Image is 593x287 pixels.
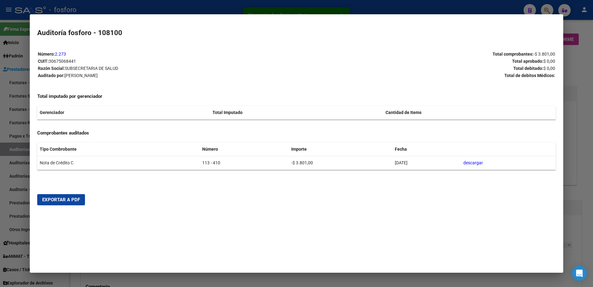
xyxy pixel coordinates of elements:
[37,130,556,137] h4: Comprobantes auditados
[572,266,587,281] div: Open Intercom Messenger
[49,59,76,64] span: 30675068441
[42,197,80,203] span: Exportar a PDF
[200,143,289,156] th: Número
[37,28,556,38] h2: Auditoría fosforo - 108100
[297,58,555,65] p: Total aprobado:
[38,72,296,79] p: Auditado por:
[289,156,392,170] td: -$ 3.801,00
[55,52,66,57] a: 2.273
[392,156,461,170] td: [DATE]
[65,66,118,71] span: SUBSECRETARIA DE SALUD
[543,66,555,71] span: $ 0,00
[37,143,200,156] th: Tipo Combrobante
[37,156,200,170] td: Nota de Crédito C
[38,51,296,58] p: Número:
[543,59,555,64] span: $ 0,00
[38,58,296,65] p: CUIT:
[38,65,296,72] p: Razón Social:
[210,106,383,119] th: Total Imputado
[297,65,555,72] p: Total debitado:
[383,106,556,119] th: Cantidad de Items
[463,160,483,165] a: descargar
[533,52,555,57] span: -$ 3.801,00
[37,106,210,119] th: Gerenciador
[37,194,85,205] button: Exportar a PDF
[37,93,556,100] h4: Total imputado por gerenciador
[297,51,555,58] p: Total comprobantes:
[289,143,392,156] th: Importe
[297,72,555,79] p: Total de debitos Médicos:
[65,73,98,78] span: [PERSON_NAME]
[392,143,461,156] th: Fecha
[200,156,289,170] td: 113 - 410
